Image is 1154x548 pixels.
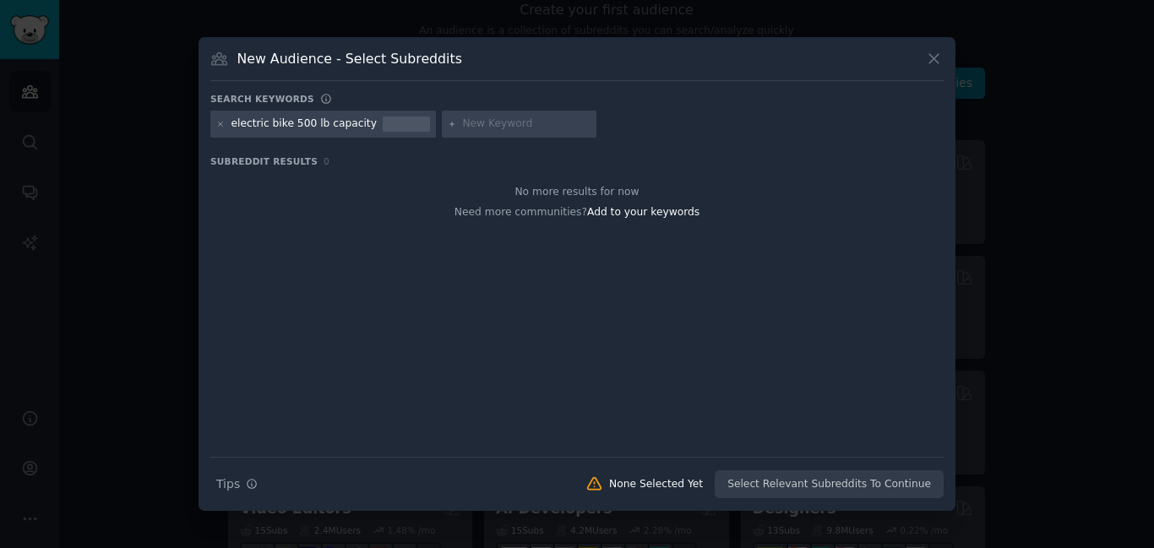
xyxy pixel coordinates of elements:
div: Need more communities? [210,199,944,220]
h3: New Audience - Select Subreddits [237,50,462,68]
span: Tips [216,475,240,493]
span: 0 [324,156,329,166]
button: Tips [210,469,264,499]
div: electric bike 500 lb capacity [231,117,377,132]
h3: Search keywords [210,93,314,105]
span: Add to your keywords [587,206,699,218]
input: New Keyword [462,117,591,132]
span: Subreddit Results [210,155,318,167]
div: None Selected Yet [609,477,703,492]
div: No more results for now [210,185,944,200]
